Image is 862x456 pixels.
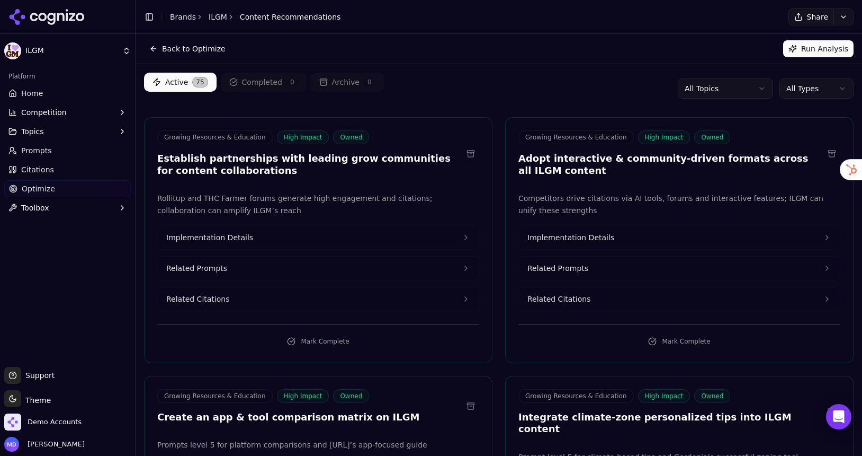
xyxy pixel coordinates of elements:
[157,130,273,144] span: Growing Resources & Education
[21,107,67,118] span: Competition
[21,203,49,213] span: Toolbox
[277,389,329,403] span: High Impact
[518,333,840,350] button: Mark Complete
[518,389,634,403] span: Growing Resources & Education
[158,226,479,249] button: Implementation Details
[4,437,19,452] img: Melissa Dowd
[4,199,131,216] button: Toolbox
[364,77,375,87] span: 0
[166,263,227,274] span: Related Prompts
[157,153,462,177] h3: Establish partnerships with leading grow communities for content collaborations
[4,437,85,452] button: Open user button
[170,13,196,21] a: Brands
[157,192,479,217] p: Rollitup and THC Farmer forums generate high engagement and citations; collaboration can amplify ...
[21,164,54,175] span: Citations
[209,12,227,22] a: ILGM
[4,68,131,85] div: Platform
[527,294,590,304] span: Related Citations
[157,389,273,403] span: Growing Resources & Education
[158,287,479,311] button: Related Citations
[21,370,55,381] span: Support
[823,404,840,420] button: Archive recommendation
[23,440,85,449] span: [PERSON_NAME]
[462,145,479,162] button: Archive recommendation
[4,85,131,102] a: Home
[694,389,730,403] span: Owned
[166,294,229,304] span: Related Citations
[4,180,131,197] a: Optimize
[28,417,82,427] span: Demo Accounts
[527,263,588,274] span: Related Prompts
[158,257,479,280] button: Related Prompts
[638,389,690,403] span: High Impact
[518,192,840,217] p: Competitors drive citations via AI tools, forums and interactive features; ILGM can unify these s...
[4,414,21,431] img: Demo Accounts
[4,414,82,431] button: Open organization switcher
[333,389,369,403] span: Owned
[170,12,340,22] nav: breadcrumb
[823,145,840,162] button: Archive recommendation
[311,73,384,92] button: Archive0
[518,411,823,435] h3: Integrate climate-zone personalized tips into ILGM content
[788,8,833,25] button: Share
[166,232,253,243] span: Implementation Details
[192,77,208,87] span: 75
[694,130,730,144] span: Owned
[518,153,823,177] h3: Adopt interactive & community-driven formats across all ILGM content
[462,398,479,415] button: Archive recommendation
[826,404,851,429] div: Open Intercom Messenger
[519,226,840,249] button: Implementation Details
[221,73,307,92] button: Completed0
[157,411,419,424] h3: Create an app & tool comparison matrix on ILGM
[144,40,231,57] button: Back to Optimize
[25,46,118,56] span: ILGM
[157,333,479,350] button: Mark Complete
[240,12,340,22] span: Content Recommendations
[638,130,690,144] span: High Impact
[21,396,51,405] span: Theme
[277,130,329,144] span: High Impact
[518,130,634,144] span: Growing Resources & Education
[783,40,854,57] button: Run Analysis
[4,161,131,178] a: Citations
[144,73,217,92] button: Active75
[22,183,55,194] span: Optimize
[333,130,369,144] span: Owned
[4,104,131,121] button: Competition
[157,439,479,451] p: Prompts level 5 for platform comparisons and [URL]’s app-focused guide
[4,123,131,140] button: Topics
[527,232,614,243] span: Implementation Details
[21,145,52,156] span: Prompts
[519,257,840,280] button: Related Prompts
[21,88,43,99] span: Home
[4,42,21,59] img: ILGM
[4,142,131,159] a: Prompts
[286,77,298,87] span: 0
[519,287,840,311] button: Related Citations
[21,126,44,137] span: Topics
